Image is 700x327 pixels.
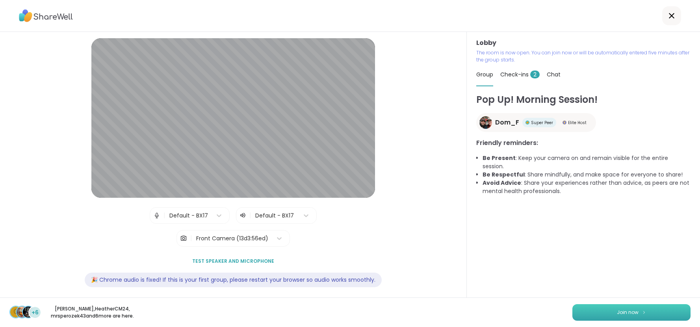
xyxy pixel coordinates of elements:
img: ShareWell Logomark [642,310,646,314]
img: Super Peer [525,121,529,124]
b: Be Respectful [483,171,525,178]
p: The room is now open. You can join now or will be automatically entered five minutes after the gr... [476,49,691,63]
img: Elite Host [563,121,566,124]
button: Join now [572,304,691,321]
div: 🎉 Chrome audio is fixed! If this is your first group, please restart your browser so audio works ... [85,273,382,287]
h3: Lobby [476,38,691,48]
img: mrsperozek43 [23,307,34,318]
span: Chat [547,71,561,78]
span: Super Peer [531,120,553,126]
span: Join now [617,309,639,316]
button: Test speaker and microphone [189,253,277,269]
li: : Keep your camera on and remain visible for the entire session. [483,154,691,171]
span: 2 [530,71,540,78]
img: ShareWell Logo [19,7,73,25]
img: Dom_F [479,116,492,129]
h3: Friendly reminders: [476,138,691,148]
div: Default - BX17 [169,212,208,220]
p: [PERSON_NAME] , HeatherCM24 , mrsperozek43 and 6 more are here. [48,305,136,320]
b: Avoid Advice [483,179,521,187]
span: Group [476,71,493,78]
span: Check-ins [500,71,540,78]
span: | [249,211,251,220]
li: : Share your experiences rather than advice, as peers are not mental health professionals. [483,179,691,195]
div: Front Camera (13d3:56ed) [196,234,268,243]
span: Elite Host [568,120,587,126]
b: Be Present [483,154,516,162]
h1: Pop Up! Morning Session! [476,93,691,107]
span: Test speaker and microphone [192,258,274,265]
img: Microphone [153,208,160,223]
a: Dom_FDom_FSuper PeerSuper PeerElite HostElite Host [476,113,596,132]
span: | [190,230,192,246]
img: HeatherCM24 [17,307,28,318]
span: | [163,208,165,223]
span: +6 [32,308,39,317]
img: Camera [180,230,187,246]
li: : Share mindfully, and make space for everyone to share! [483,171,691,179]
span: C [13,307,19,317]
span: Dom_F [495,118,519,127]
